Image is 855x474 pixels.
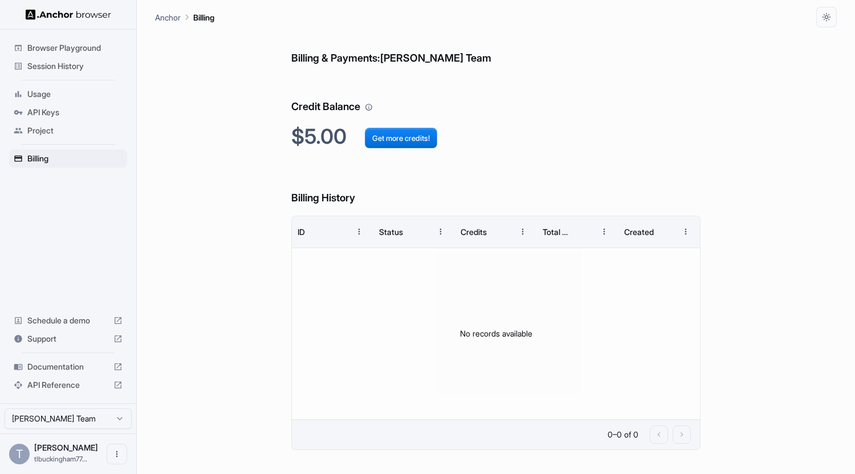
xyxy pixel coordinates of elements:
[27,361,109,372] span: Documentation
[292,248,700,419] div: No records available
[512,221,533,242] button: Menu
[9,149,127,168] div: Billing
[543,227,572,237] div: Total Cost
[461,227,487,237] div: Credits
[291,124,701,149] h2: $5.00
[27,315,109,326] span: Schedule a demo
[328,221,349,242] button: Sort
[27,379,109,391] span: API Reference
[9,85,127,103] div: Usage
[34,455,87,463] span: tlbuckingham77@gmail.com
[9,376,127,394] div: API Reference
[291,27,701,67] h6: Billing & Payments: [PERSON_NAME] Team
[107,444,127,464] button: Open menu
[9,330,127,348] div: Support
[193,11,214,23] p: Billing
[573,221,594,242] button: Sort
[379,227,403,237] div: Status
[608,429,638,440] p: 0–0 of 0
[291,76,701,115] h6: Credit Balance
[155,11,214,23] nav: breadcrumb
[365,128,437,148] button: Get more credits!
[9,39,127,57] div: Browser Playground
[9,311,127,330] div: Schedule a demo
[27,107,123,118] span: API Keys
[9,358,127,376] div: Documentation
[9,103,127,121] div: API Keys
[27,60,123,72] span: Session History
[410,221,430,242] button: Sort
[492,221,512,242] button: Sort
[624,227,654,237] div: Created
[655,221,675,242] button: Sort
[291,167,701,206] h6: Billing History
[27,42,123,54] span: Browser Playground
[349,221,369,242] button: Menu
[27,125,123,136] span: Project
[26,9,111,20] img: Anchor Logo
[27,88,123,100] span: Usage
[9,57,127,75] div: Session History
[675,221,696,242] button: Menu
[430,221,451,242] button: Menu
[9,121,127,140] div: Project
[27,333,109,345] span: Support
[155,11,181,23] p: Anchor
[9,444,30,464] div: T
[27,153,123,164] span: Billing
[34,443,98,452] span: Tim Buckingham
[365,103,373,111] svg: Your credit balance will be consumed as you use the API. Visit the usage page to view a breakdown...
[594,221,614,242] button: Menu
[298,227,305,237] div: ID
